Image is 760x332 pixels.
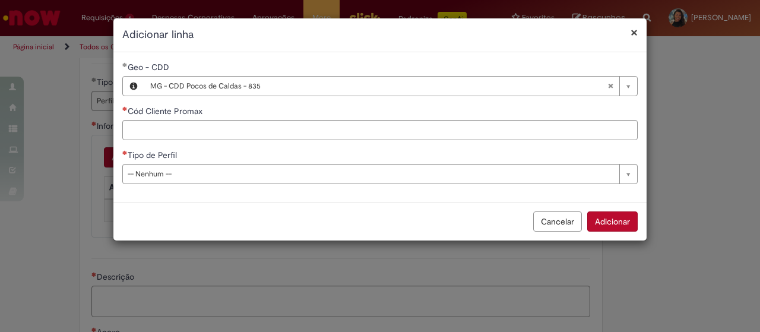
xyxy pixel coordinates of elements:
span: Necessários [122,106,128,111]
h2: Adicionar linha [122,27,638,43]
span: Necessários - Geo - CDD [128,62,172,72]
button: Cancelar [533,211,582,232]
abbr: Limpar campo Geo - CDD [601,77,619,96]
span: Tipo de Perfil [128,150,179,160]
button: Fechar modal [631,26,638,39]
span: Cód Cliente Promax [128,106,205,116]
input: Cód Cliente Promax [122,120,638,140]
button: Adicionar [587,211,638,232]
span: MG - CDD Pocos de Caldas - 835 [150,77,607,96]
button: Geo - CDD, Visualizar este registro MG - CDD Pocos de Caldas - 835 [123,77,144,96]
span: -- Nenhum -- [128,165,613,184]
span: Necessários [122,150,128,155]
a: MG - CDD Pocos de Caldas - 835Limpar campo Geo - CDD [144,77,637,96]
span: Obrigatório Preenchido [122,62,128,67]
